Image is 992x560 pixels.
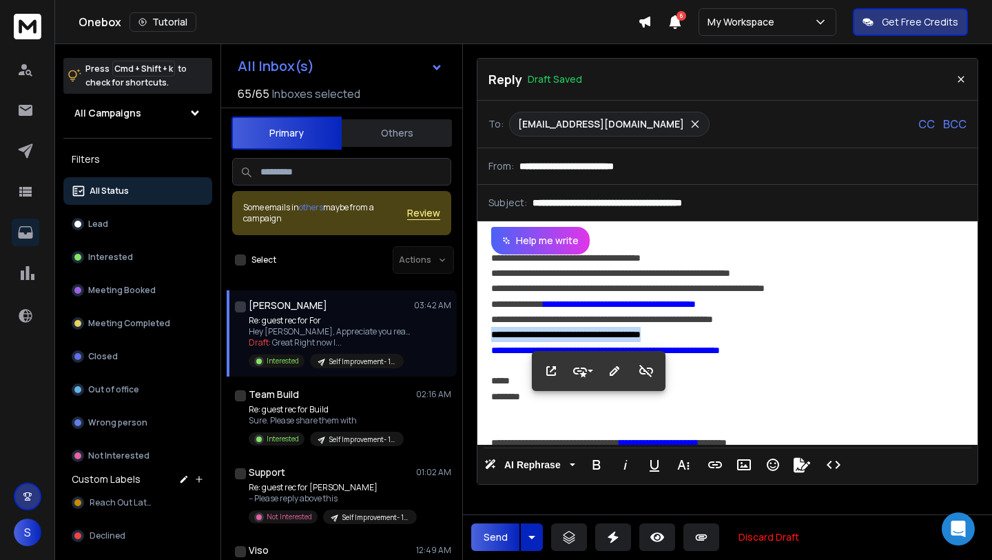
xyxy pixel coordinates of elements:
[414,300,451,311] p: 03:42 AM
[63,409,212,437] button: Wrong person
[130,12,196,32] button: Tutorial
[72,472,141,486] h3: Custom Labels
[633,357,659,385] button: Unlink
[88,384,139,395] p: Out of office
[249,415,404,426] p: Sure. Please share them with
[63,243,212,271] button: Interested
[342,118,452,148] button: Others
[63,310,212,337] button: Meeting Completed
[249,482,414,493] p: Re: guest rec for [PERSON_NAME]
[90,530,125,541] span: Declined
[238,59,314,73] h1: All Inbox(s)
[416,545,451,556] p: 12:49 AM
[88,351,118,362] p: Closed
[471,523,519,551] button: Send
[676,11,686,21] span: 6
[112,61,175,77] span: Cmd + Shift + k
[488,159,514,173] p: From:
[670,451,696,479] button: More Text
[231,117,342,150] button: Primary
[267,356,299,366] p: Interested
[249,388,299,401] h1: Team Build
[227,52,454,80] button: All Inbox(s)
[518,117,684,131] p: [EMAIL_ADDRESS][DOMAIN_NAME]
[488,117,504,131] p: To:
[707,15,780,29] p: My Workspace
[570,357,596,385] button: Style
[583,451,610,479] button: Bold (⌘B)
[918,116,935,132] p: CC
[727,523,810,551] button: Discard Draft
[63,343,212,370] button: Closed
[88,285,156,296] p: Meeting Booked
[14,519,41,546] button: S
[702,451,728,479] button: Insert Link (⌘K)
[88,318,170,329] p: Meeting Completed
[267,512,312,522] p: Not Interested
[90,497,154,508] span: Reach Out Later
[272,337,342,348] span: Great Right now I ...
[63,277,212,304] button: Meeting Booked
[760,451,786,479] button: Emoticons
[820,451,847,479] button: Code View
[79,12,638,32] div: Onebox
[63,489,212,517] button: Reach Out Later
[85,62,187,90] p: Press to check for shortcuts.
[249,299,327,312] h1: [PERSON_NAME]
[63,522,212,550] button: Declined
[488,196,527,210] p: Subject:
[601,357,628,385] button: Edit Link
[63,376,212,403] button: Out of office
[342,512,409,523] p: Self Improvement- 1k-10k
[249,543,269,557] h1: Viso
[731,451,757,479] button: Insert Image (⌘P)
[249,493,414,504] p: -- Please reply above this
[416,389,451,400] p: 02:16 AM
[491,227,590,254] button: Help me write
[789,451,815,479] button: Signature
[63,99,212,127] button: All Campaigns
[88,450,149,461] p: Not Interested
[90,186,129,197] p: All Status
[74,106,141,120] h1: All Campaigns
[88,417,147,428] p: Wrong person
[251,254,276,266] label: Select
[63,210,212,238] button: Lead
[238,86,269,102] span: 65 / 65
[502,459,564,471] span: AI Rephrase
[63,150,212,169] h3: Filters
[416,467,451,478] p: 01:02 AM
[942,512,975,546] div: Open Intercom Messenger
[249,326,414,337] p: Hey [PERSON_NAME], Appreciate you reaching
[488,70,522,89] p: Reply
[882,15,958,29] p: Get Free Credits
[249,337,271,348] span: Draft:
[267,434,299,444] p: Interested
[853,8,968,36] button: Get Free Credits
[528,72,582,86] p: Draft Saved
[299,201,323,213] span: others
[63,442,212,470] button: Not Interested
[272,86,360,102] h3: Inboxes selected
[63,177,212,205] button: All Status
[407,206,440,220] button: Review
[612,451,639,479] button: Italic (⌘I)
[88,252,133,263] p: Interested
[482,451,578,479] button: AI Rephrase
[329,434,395,445] p: Self Improvement- 1k-10k
[641,451,668,479] button: Underline (⌘U)
[249,466,285,479] h1: Support
[329,357,395,367] p: Self Improvement- 1k-10k
[943,116,967,132] p: BCC
[249,404,404,415] p: Re: guest rec for Build
[88,219,108,230] p: Lead
[243,202,407,224] div: Some emails in maybe from a campaign
[249,315,414,326] p: Re: guest rec for For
